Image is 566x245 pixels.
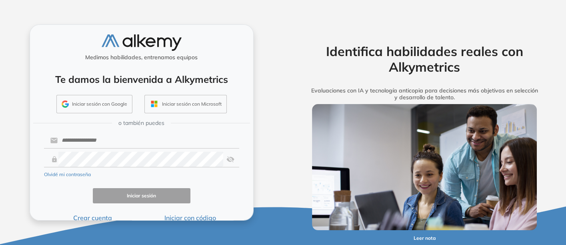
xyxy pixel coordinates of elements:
h5: Medimos habilidades, entrenamos equipos [33,54,250,61]
h5: Evaluaciones con IA y tecnología anticopia para decisiones más objetivas en selección y desarroll... [300,87,549,101]
button: Crear cuenta [44,213,142,223]
h2: Identifica habilidades reales con Alkymetrics [300,44,549,74]
img: logo-alkemy [102,34,182,51]
button: Iniciar sesión con Google [56,95,132,113]
span: o también puedes [118,119,164,127]
button: Olvidé mi contraseña [44,171,91,178]
h4: Te damos la bienvenida a Alkymetrics [40,74,243,85]
img: GMAIL_ICON [62,100,69,108]
button: Iniciar sesión [93,188,190,204]
button: Iniciar sesión con Microsoft [144,95,227,113]
img: img-more-info [312,104,537,231]
img: OUTLOOK_ICON [150,99,159,108]
img: asd [226,152,234,167]
button: Iniciar con código [142,213,239,223]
